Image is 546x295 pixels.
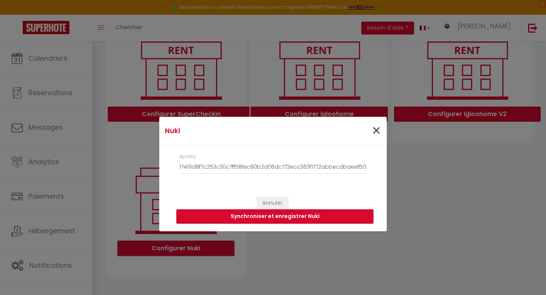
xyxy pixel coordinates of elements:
[165,126,306,136] h4: Nuki
[372,123,381,139] button: Close
[179,153,196,160] label: Api Key
[176,209,373,224] button: Synchroniser et enregistrer Nuki
[372,119,381,142] span: ×
[257,197,288,210] button: Annuler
